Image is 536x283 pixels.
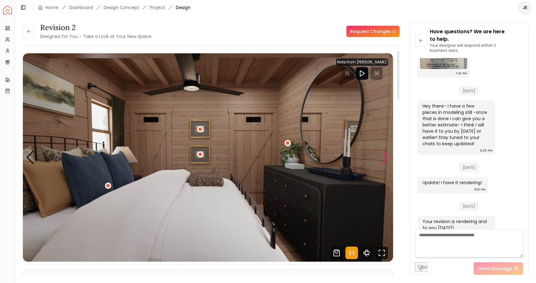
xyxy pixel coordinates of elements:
[480,147,492,154] div: 6:26 PM
[423,103,489,147] div: Hey there- I have a few pieces in modeling still -once that is done I can give you a better estim...
[45,4,59,11] a: Home
[459,163,479,172] span: [DATE]
[3,6,12,14] a: Spacejoy
[104,4,139,11] li: Design Concept
[23,53,393,262] div: Carousel
[423,218,489,231] div: Your revision is rendering and to you [DATE]!
[430,28,523,43] p: Have questions? We are here to help.
[336,58,388,66] div: Note from [PERSON_NAME]
[150,4,165,11] a: Project
[455,70,467,77] div: 7:42 PM
[26,151,34,164] div: Previous slide
[430,43,523,53] p: Your designer will respond within 2 business days.
[176,4,191,11] span: Design
[38,4,191,11] nav: breadcrumb
[474,186,486,193] div: 8:12 PM
[345,247,358,259] svg: Hotspots Toggle
[519,2,530,13] span: JE
[69,4,93,11] a: Dashboard
[459,86,479,95] span: [DATE]
[518,1,531,14] button: JE
[346,26,400,37] a: Request Changes
[423,179,482,186] div: Update! I have it rendering!
[459,202,479,211] span: [DATE]
[23,53,393,262] img: Design Render 3
[23,53,393,262] div: 3 / 5
[40,33,151,40] small: Designed for You – Take a Look at Your New Space
[376,247,388,259] svg: Fullscreen
[3,6,12,14] img: Spacejoy Logo
[358,70,366,77] svg: Play
[381,151,390,164] div: Next slide
[330,247,343,259] svg: Shop Products from this design
[40,23,151,33] h3: Revision 2
[360,247,373,259] svg: 360 View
